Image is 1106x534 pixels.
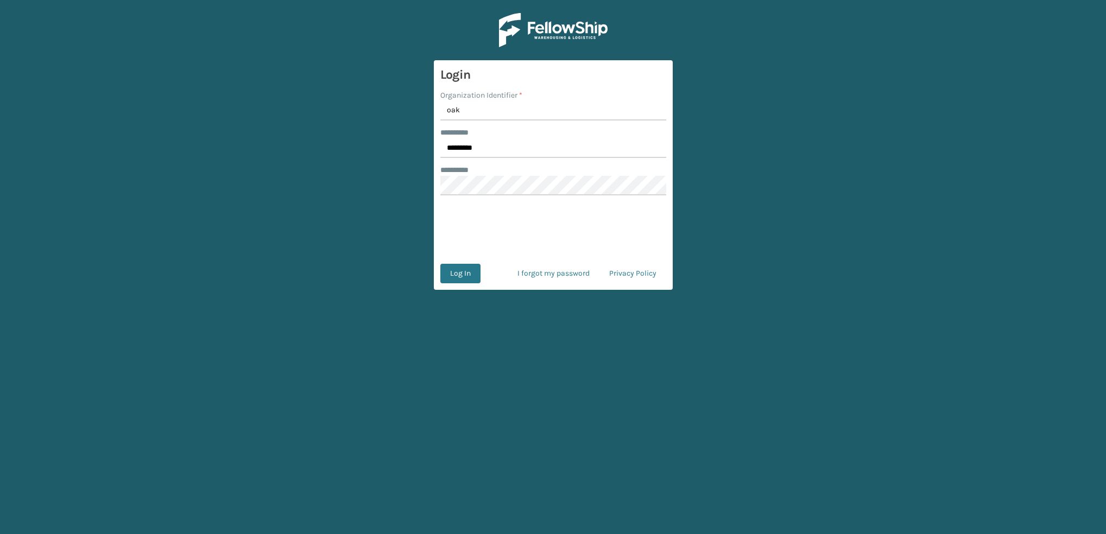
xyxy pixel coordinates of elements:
[599,264,666,283] a: Privacy Policy
[440,90,522,101] label: Organization Identifier
[508,264,599,283] a: I forgot my password
[499,13,608,47] img: Logo
[471,208,636,251] iframe: reCAPTCHA
[440,264,481,283] button: Log In
[440,67,666,83] h3: Login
